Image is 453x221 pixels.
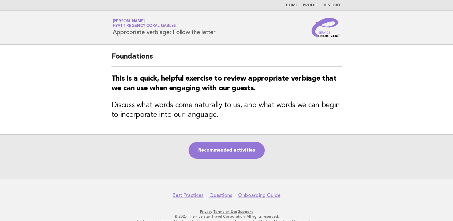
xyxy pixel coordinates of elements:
[238,192,280,198] a: Onboarding Guide
[173,192,203,198] a: Best Practices
[324,4,341,7] a: History
[42,209,412,214] p: · ·
[209,192,232,198] a: Questions
[42,214,412,219] p: © 2025 The Five Star Travel Corporation. All rights reserved.
[112,75,337,92] strong: This is a quick, helpful exercise to review appropriate verbiage that we can use when engaging wi...
[213,210,237,214] a: Terms of Use
[303,4,319,7] a: Profile
[112,52,342,67] h2: Foundations
[189,142,265,159] a: Recommended activities
[200,210,212,214] a: Privacy
[238,210,253,214] a: Support
[113,19,176,28] a: [PERSON_NAME]Hyatt Regency Coral Gables
[112,101,342,120] h3: Discuss what words come naturally to us, and what words we can begin to incorporate into our lang...
[312,18,341,37] img: Service Energizers
[113,20,215,35] h1: Appropriate verbiage: Follow the letter
[286,4,298,7] a: Home
[113,24,176,28] span: Hyatt Regency Coral Gables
